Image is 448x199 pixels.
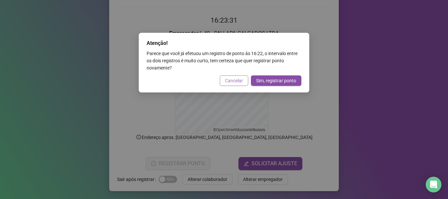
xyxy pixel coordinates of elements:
span: Cancelar [225,77,243,84]
button: Sim, registrar ponto [251,75,301,86]
div: Parece que você já efetuou um registro de ponto às 16:22 , o intervalo entre os dois registros é ... [147,50,301,71]
button: Cancelar [220,75,248,86]
div: Open Intercom Messenger [426,177,441,192]
span: Sim, registrar ponto [256,77,296,84]
div: Atenção! [147,39,301,47]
